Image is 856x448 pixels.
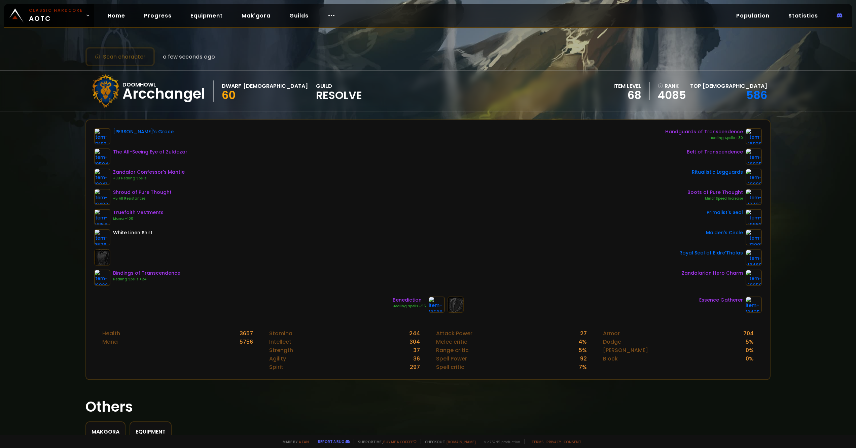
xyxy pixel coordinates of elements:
div: Maiden's Circle [706,229,743,236]
button: Scan character [85,47,155,66]
small: Classic Hardcore [29,7,83,13]
span: AOTC [29,7,83,24]
div: [PERSON_NAME]'s Grace [113,128,174,135]
div: Mana +100 [113,216,164,221]
div: The All-Seeing Eye of Zuldazar [113,148,187,156]
span: [DEMOGRAPHIC_DATA] [703,82,767,90]
a: Equipment [185,9,228,23]
div: Ritualistic Legguards [692,169,743,176]
div: 304 [409,338,420,346]
div: Boots of Pure Thought [687,189,743,196]
a: a fan [299,439,309,444]
div: Healing Spells +55 [393,304,426,309]
img: item-18608 [429,297,445,313]
div: Zandalarian Hero Charm [682,270,743,277]
div: Healing Spells +30 [665,135,743,141]
div: Shroud of Pure Thought [113,189,172,196]
div: 37 [413,346,420,354]
div: 704 [743,329,754,338]
div: Belt of Transcendence [687,148,743,156]
div: 3657 [240,329,253,338]
img: item-19950 [746,270,762,286]
div: Arcchangel [122,89,205,99]
div: Range critic [436,346,469,354]
div: Makgora [92,427,119,436]
div: Dwarf [222,82,241,90]
a: 4085 [658,90,686,100]
div: Mana [102,338,118,346]
a: Population [731,9,775,23]
img: item-2576 [94,229,110,245]
img: item-19430 [94,189,110,205]
img: item-19863 [746,209,762,225]
a: Statistics [783,9,823,23]
a: Classic HardcoreAOTC [4,4,94,27]
span: v. d752d5 - production [480,439,520,444]
div: Dodge [603,338,621,346]
div: Agility [269,354,286,363]
div: Intellect [269,338,291,346]
a: Guilds [284,9,314,23]
div: guild [316,82,362,100]
div: item level [613,82,641,90]
div: 4 % [578,338,587,346]
div: Primalist's Seal [707,209,743,216]
a: Progress [139,9,177,23]
a: Consent [564,439,581,444]
div: Minor Speed Increase [687,196,743,201]
img: item-19841 [94,169,110,185]
div: Stamina [269,329,292,338]
div: Doomhowl [122,80,205,89]
div: [DEMOGRAPHIC_DATA] [243,82,308,90]
div: rank [658,82,686,90]
a: Report a bug [318,439,344,444]
div: Handguards of Transcendence [665,128,743,135]
span: 60 [222,88,236,103]
div: Melee critic [436,338,467,346]
div: Health [102,329,120,338]
a: Terms [531,439,544,444]
span: Support me, [354,439,417,444]
div: Zandalar Confessor's Mantle [113,169,185,176]
div: Spell Power [436,354,467,363]
span: Checkout [421,439,476,444]
a: Buy me a coffee [383,439,417,444]
img: item-19437 [746,189,762,205]
img: item-14154 [94,209,110,225]
div: 27 [580,329,587,338]
a: [DOMAIN_NAME] [447,439,476,444]
div: Spirit [269,363,283,371]
div: Essence Gatherer [699,297,743,304]
div: Armor [603,329,620,338]
img: item-16926 [94,270,110,286]
a: Privacy [546,439,561,444]
a: Home [102,9,131,23]
img: item-19594 [94,148,110,165]
img: item-16920 [746,128,762,144]
span: Resolve [316,90,362,100]
div: Royal Seal of Eldre'Thalas [679,249,743,256]
img: item-18469 [746,249,762,266]
div: Spell critic [436,363,464,371]
div: 0 % [746,346,754,354]
div: Attack Power [436,329,472,338]
div: Top [690,82,767,90]
img: item-19899 [746,169,762,185]
div: 5 % [579,346,587,354]
img: item-19435 [746,297,762,313]
a: Mak'gora [236,9,276,23]
div: 92 [580,354,587,363]
img: item-16925 [746,148,762,165]
div: 244 [409,329,420,338]
div: Bindings of Transcendence [113,270,180,277]
a: 586 [746,88,767,103]
div: 7 % [579,363,587,371]
div: 5756 [240,338,253,346]
div: +33 Healing Spells [113,176,185,181]
h1: Others [85,396,770,417]
div: 36 [413,354,420,363]
img: item-13001 [746,229,762,245]
span: a few seconds ago [163,53,215,61]
div: 0 % [746,354,754,363]
div: White Linen Shirt [113,229,152,236]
